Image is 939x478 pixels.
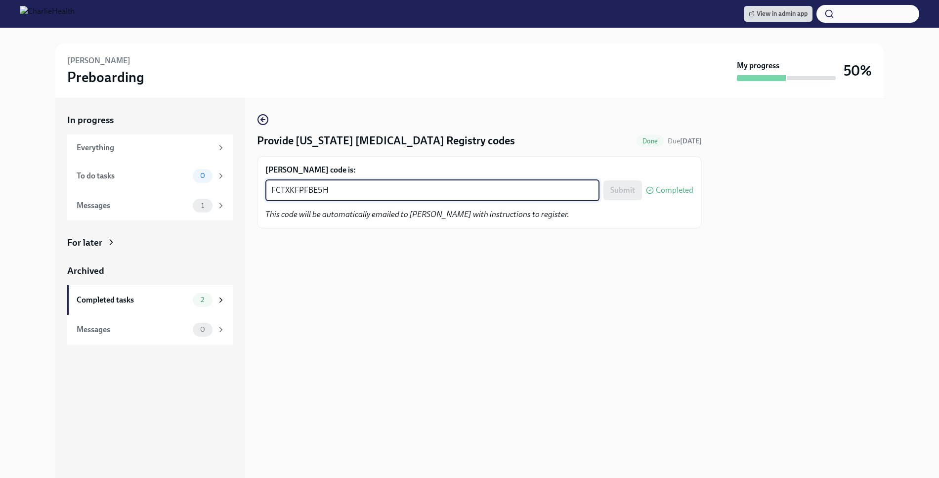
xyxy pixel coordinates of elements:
[744,6,812,22] a: View in admin app
[67,285,233,315] a: Completed tasks2
[67,114,233,127] a: In progress
[637,137,664,145] span: Done
[77,200,189,211] div: Messages
[680,137,702,145] strong: [DATE]
[668,137,702,145] span: Due
[20,6,75,22] img: CharlieHealth
[265,210,569,219] em: This code will be automatically emailed to [PERSON_NAME] with instructions to register.
[749,9,808,19] span: View in admin app
[67,236,233,249] a: For later
[67,236,102,249] div: For later
[67,68,144,86] h3: Preboarding
[77,324,189,335] div: Messages
[67,161,233,191] a: To do tasks0
[656,186,693,194] span: Completed
[195,202,210,209] span: 1
[67,134,233,161] a: Everything
[67,55,130,66] h6: [PERSON_NAME]
[194,172,211,179] span: 0
[265,165,693,175] label: [PERSON_NAME] code is:
[67,191,233,220] a: Messages1
[271,184,594,196] textarea: FCTXKFPFBE5H
[77,142,213,153] div: Everything
[668,136,702,146] span: August 14th, 2025 10:00
[77,295,189,305] div: Completed tasks
[195,296,210,304] span: 2
[737,60,779,71] strong: My progress
[67,315,233,345] a: Messages0
[77,171,189,181] div: To do tasks
[844,62,872,80] h3: 50%
[67,264,233,277] a: Archived
[194,326,211,333] span: 0
[257,133,515,148] h4: Provide [US_STATE] [MEDICAL_DATA] Registry codes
